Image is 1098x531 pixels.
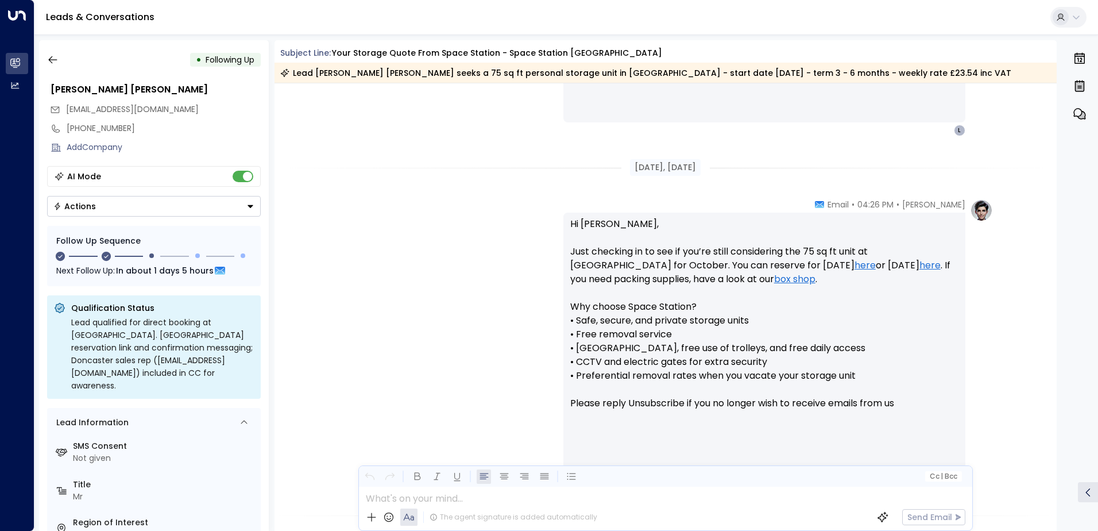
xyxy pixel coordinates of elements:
[47,196,261,217] div: Button group with a nested menu
[855,259,876,272] a: here
[66,103,199,115] span: [EMAIL_ADDRESS][DOMAIN_NAME]
[71,302,254,314] p: Qualification Status
[116,264,214,277] span: In about 1 days 5 hours
[73,517,256,529] label: Region of Interest
[430,512,597,522] div: The agent signature is added automatically
[47,196,261,217] button: Actions
[852,199,855,210] span: •
[196,49,202,70] div: •
[774,272,815,286] a: box shop
[954,125,965,136] div: L
[46,10,154,24] a: Leads & Conversations
[66,103,199,116] span: levihargraves94@gmail.com
[206,54,254,66] span: Following Up
[630,159,701,176] div: [DATE], [DATE]
[71,316,254,392] div: Lead qualified for direct booking at [GEOGRAPHIC_DATA]. [GEOGRAPHIC_DATA] reservation link and co...
[929,472,957,480] span: Cc Bcc
[857,199,894,210] span: 04:26 PM
[925,471,961,482] button: Cc|Bcc
[67,122,261,134] div: [PHONE_NUMBER]
[382,470,397,484] button: Redo
[919,259,941,272] a: here
[828,199,849,210] span: Email
[73,479,256,491] label: Title
[332,47,662,59] div: Your storage quote from Space Station - Space Station [GEOGRAPHIC_DATA]
[941,472,943,480] span: |
[902,199,965,210] span: [PERSON_NAME]
[73,440,256,452] label: SMS Consent
[73,452,256,464] div: Not given
[280,47,331,59] span: Subject Line:
[67,141,261,153] div: AddCompany
[52,417,129,429] div: Lead Information
[896,199,899,210] span: •
[970,199,993,222] img: profile-logo.png
[56,264,252,277] div: Next Follow Up:
[280,67,1011,79] div: Lead [PERSON_NAME] [PERSON_NAME] seeks a 75 sq ft personal storage unit in [GEOGRAPHIC_DATA] - st...
[53,201,96,211] div: Actions
[362,470,377,484] button: Undo
[570,217,958,424] p: Hi [PERSON_NAME], Just checking in to see if you’re still considering the 75 sq ft unit at [GEOGR...
[73,491,256,503] div: Mr
[56,235,252,247] div: Follow Up Sequence
[67,171,101,182] div: AI Mode
[51,83,261,97] div: [PERSON_NAME] [PERSON_NAME]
